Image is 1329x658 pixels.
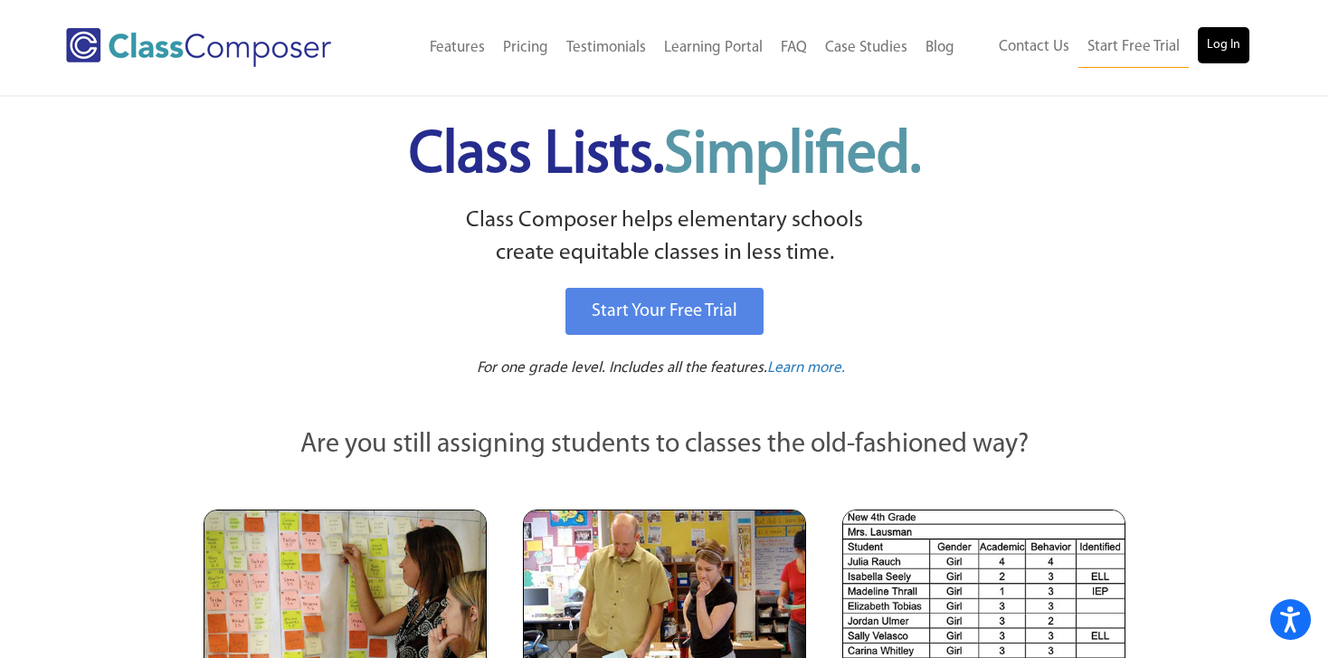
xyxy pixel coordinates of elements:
nav: Header Menu [964,27,1249,68]
a: Blog [916,28,964,68]
p: Class Composer helps elementary schools create equitable classes in less time. [201,205,1129,271]
a: Contact Us [990,27,1078,67]
a: Start Your Free Trial [565,288,764,335]
a: Pricing [494,28,557,68]
span: Class Lists. [409,127,921,186]
a: Testimonials [557,28,655,68]
span: Simplified. [664,127,921,186]
a: Features [421,28,494,68]
img: Class Composer [66,28,331,67]
span: For one grade level. Includes all the features. [477,360,767,376]
nav: Header Menu [379,28,964,68]
span: Start Your Free Trial [592,302,737,320]
span: Learn more. [767,360,845,376]
a: Start Free Trial [1078,27,1189,68]
a: Learning Portal [655,28,772,68]
p: Are you still assigning students to classes the old-fashioned way? [204,425,1126,465]
a: Log In [1198,27,1249,63]
a: FAQ [772,28,816,68]
a: Learn more. [767,358,845,380]
a: Case Studies [816,28,916,68]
